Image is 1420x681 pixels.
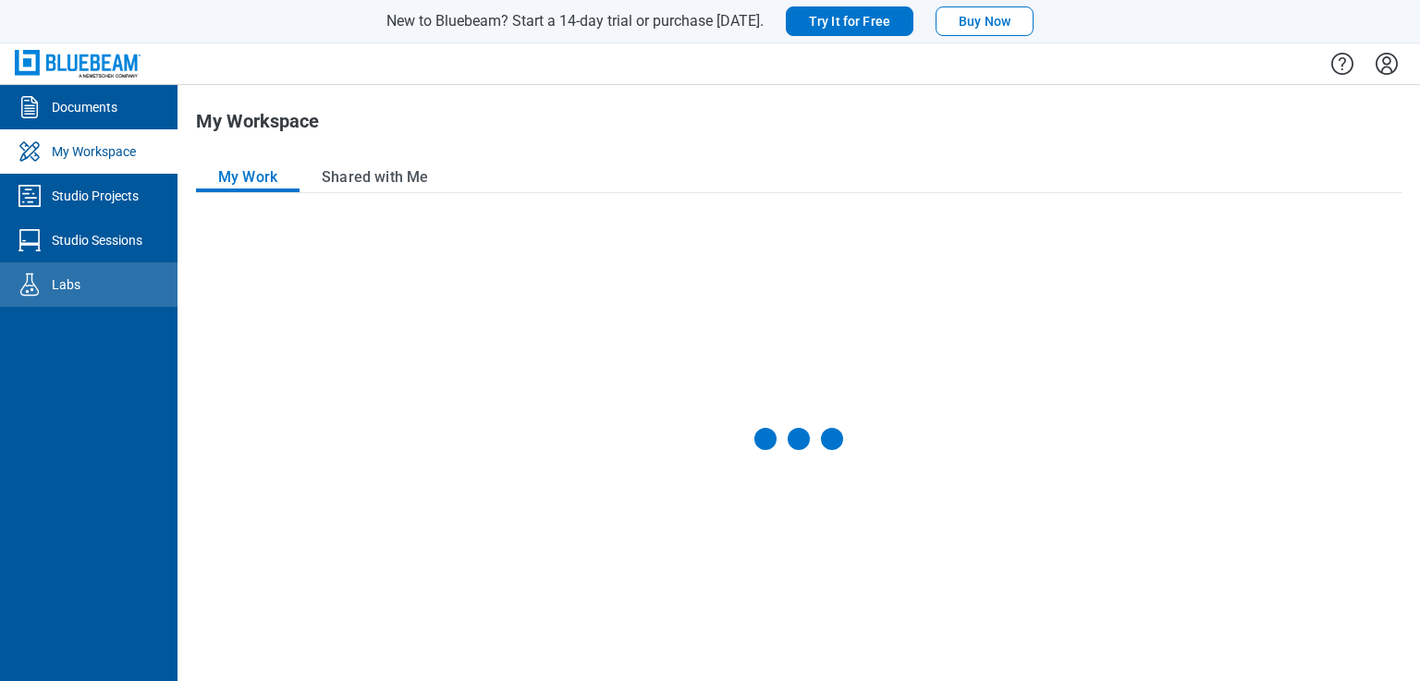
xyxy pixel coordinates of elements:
[15,181,44,211] svg: Studio Projects
[386,12,764,30] span: New to Bluebeam? Start a 14-day trial or purchase [DATE].
[15,50,141,77] img: Bluebeam, Inc.
[15,225,44,255] svg: Studio Sessions
[786,6,913,36] button: Try It for Free
[754,428,843,450] div: Loading My Workspace
[52,187,139,205] div: Studio Projects
[52,231,142,249] div: Studio Sessions
[196,111,319,140] h1: My Workspace
[15,270,44,299] svg: Labs
[52,142,136,161] div: My Workspace
[1372,48,1402,79] button: Settings
[52,98,117,116] div: Documents
[196,163,300,192] button: My Work
[15,92,44,122] svg: Documents
[936,6,1034,36] button: Buy Now
[52,275,80,294] div: Labs
[300,163,450,192] button: Shared with Me
[15,137,44,166] svg: My Workspace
